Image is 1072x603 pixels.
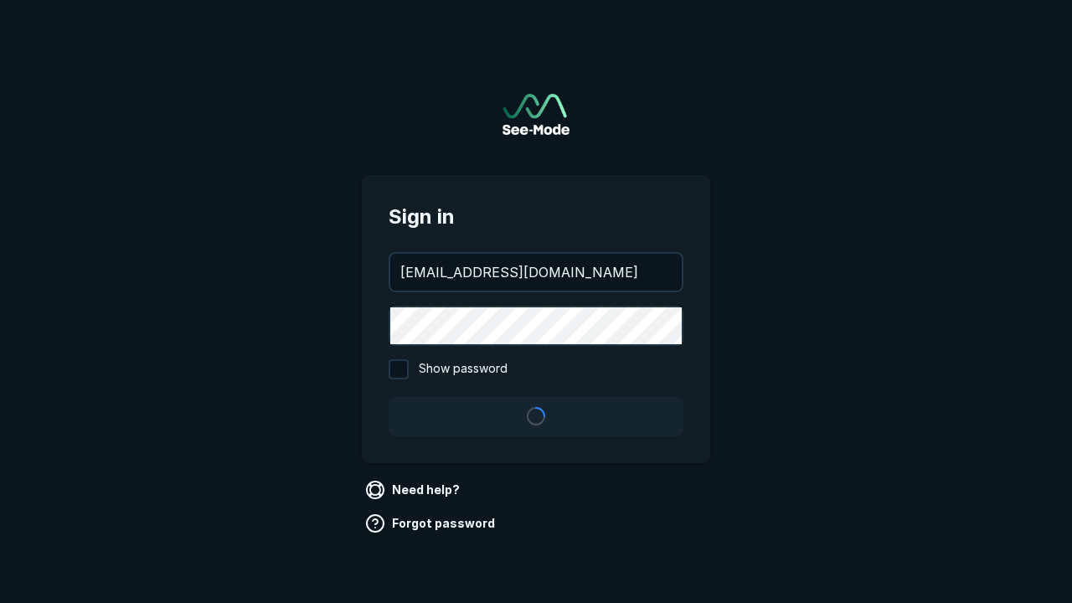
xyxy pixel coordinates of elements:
span: Sign in [389,202,683,232]
img: See-Mode Logo [502,94,569,135]
input: your@email.com [390,254,682,291]
a: Need help? [362,477,466,503]
a: Forgot password [362,510,502,537]
span: Show password [419,359,508,379]
a: Go to sign in [502,94,569,135]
